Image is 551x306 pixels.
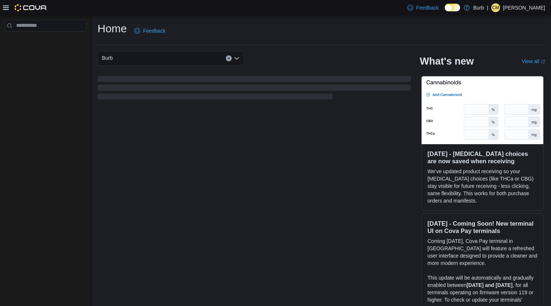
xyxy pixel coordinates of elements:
span: CM [492,3,499,12]
p: | [487,3,488,12]
a: View allExternal link [522,58,545,64]
p: Coming [DATE], Cova Pay terminal in [GEOGRAPHIC_DATA] will feature a refreshed user interface des... [427,237,537,267]
button: Clear input [226,55,232,61]
nav: Complex example [4,33,87,51]
svg: External link [541,59,545,64]
strong: [DATE] and [DATE] [467,282,513,288]
h3: [DATE] - [MEDICAL_DATA] choices are now saved when receiving [427,150,537,165]
div: Cristian Malara [491,3,500,12]
a: Feedback [131,23,168,38]
input: Dark Mode [445,4,460,11]
p: We've updated product receiving so your [MEDICAL_DATA] choices (like THCa or CBG) stay visible fo... [427,168,537,204]
span: Feedback [143,27,165,34]
p: Burb [473,3,484,12]
p: [PERSON_NAME] [503,3,545,12]
h1: Home [98,21,127,36]
h2: What's new [420,55,474,67]
img: Cova [15,4,47,11]
span: Burb [102,54,113,62]
button: Open list of options [234,55,240,61]
span: Loading [98,77,411,101]
h3: [DATE] - Coming Soon! New terminal UI on Cova Pay terminals [427,220,537,234]
span: Feedback [416,4,438,11]
a: Feedback [404,0,441,15]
